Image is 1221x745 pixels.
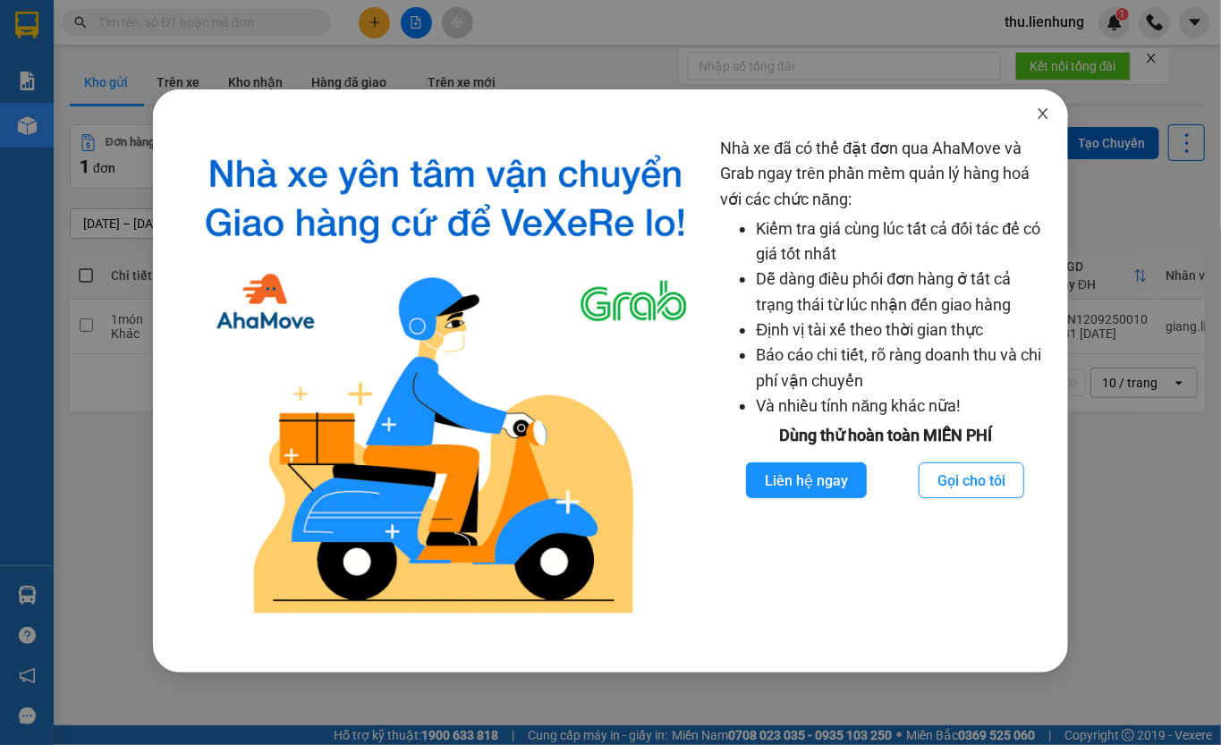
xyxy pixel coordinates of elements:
div: Dùng thử hoàn toàn MIỄN PHÍ [720,423,1050,448]
li: Định vị tài xế theo thời gian thực [756,317,1050,343]
li: Kiểm tra giá cùng lúc tất cả đối tác để có giá tốt nhất [756,216,1050,267]
li: Và nhiều tính năng khác nữa! [756,394,1050,419]
span: Gọi cho tôi [937,470,1005,492]
img: logo [185,136,707,628]
span: close [1036,106,1050,121]
li: Dễ dàng điều phối đơn hàng ở tất cả trạng thái từ lúc nhận đến giao hàng [756,267,1050,317]
button: Close [1018,89,1068,140]
span: Liên hệ ngay [765,470,848,492]
div: Nhà xe đã có thể đặt đơn qua AhaMove và Grab ngay trên phần mềm quản lý hàng hoá với các chức năng: [720,136,1050,628]
button: Gọi cho tôi [919,462,1024,498]
li: Báo cáo chi tiết, rõ ràng doanh thu và chi phí vận chuyển [756,343,1050,394]
button: Liên hệ ngay [746,462,867,498]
